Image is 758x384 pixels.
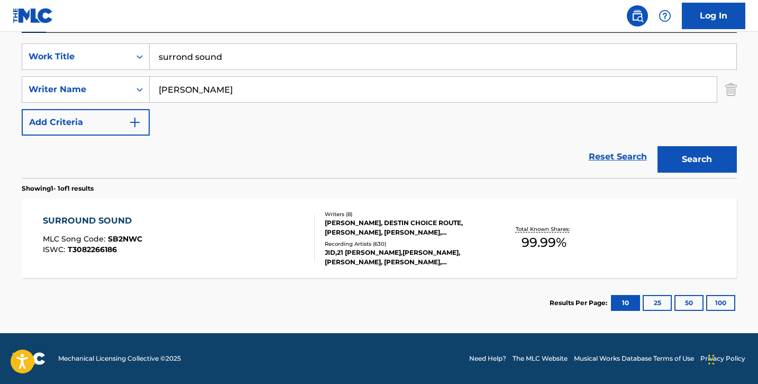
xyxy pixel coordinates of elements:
[68,245,117,254] span: T3082266186
[22,199,737,278] a: SURROUND SOUNDMLC Song Code:SB2NWCISWC:T3082266186Writers (8)[PERSON_NAME], DESTIN CHOICE ROUTE, ...
[516,225,572,233] p: Total Known Shares:
[654,5,675,26] div: Help
[43,245,68,254] span: ISWC :
[325,210,485,218] div: Writers ( 8 )
[13,8,53,23] img: MLC Logo
[43,234,108,244] span: MLC Song Code :
[129,116,141,129] img: 9d2ae6d4665cec9f34b9.svg
[631,10,644,22] img: search
[325,218,485,237] div: [PERSON_NAME], DESTIN CHOICE ROUTE, [PERSON_NAME], [PERSON_NAME], [PERSON_NAME], [PERSON_NAME], [...
[29,83,124,96] div: Writer Name
[550,298,610,308] p: Results Per Page:
[643,295,672,311] button: 25
[611,295,640,311] button: 10
[706,295,735,311] button: 100
[513,354,568,363] a: The MLC Website
[22,184,94,193] p: Showing 1 - 1 of 1 results
[22,43,737,178] form: Search Form
[708,344,715,376] div: Drag
[583,145,652,168] a: Reset Search
[674,295,704,311] button: 50
[325,248,485,267] div: JID,21 [PERSON_NAME],[PERSON_NAME], [PERSON_NAME], [PERSON_NAME], [PERSON_NAME],21 [PERSON_NAME],...
[627,5,648,26] a: Public Search
[574,354,694,363] a: Musical Works Database Terms of Use
[13,352,45,365] img: logo
[108,234,142,244] span: SB2NWC
[43,215,142,227] div: SURROUND SOUND
[682,3,745,29] a: Log In
[29,50,124,63] div: Work Title
[58,354,181,363] span: Mechanical Licensing Collective © 2025
[522,233,567,252] span: 99.99 %
[659,10,671,22] img: help
[325,240,485,248] div: Recording Artists ( 630 )
[469,354,506,363] a: Need Help?
[22,109,150,136] button: Add Criteria
[725,76,737,103] img: Delete Criterion
[657,146,737,173] button: Search
[700,354,745,363] a: Privacy Policy
[705,333,758,384] iframe: Chat Widget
